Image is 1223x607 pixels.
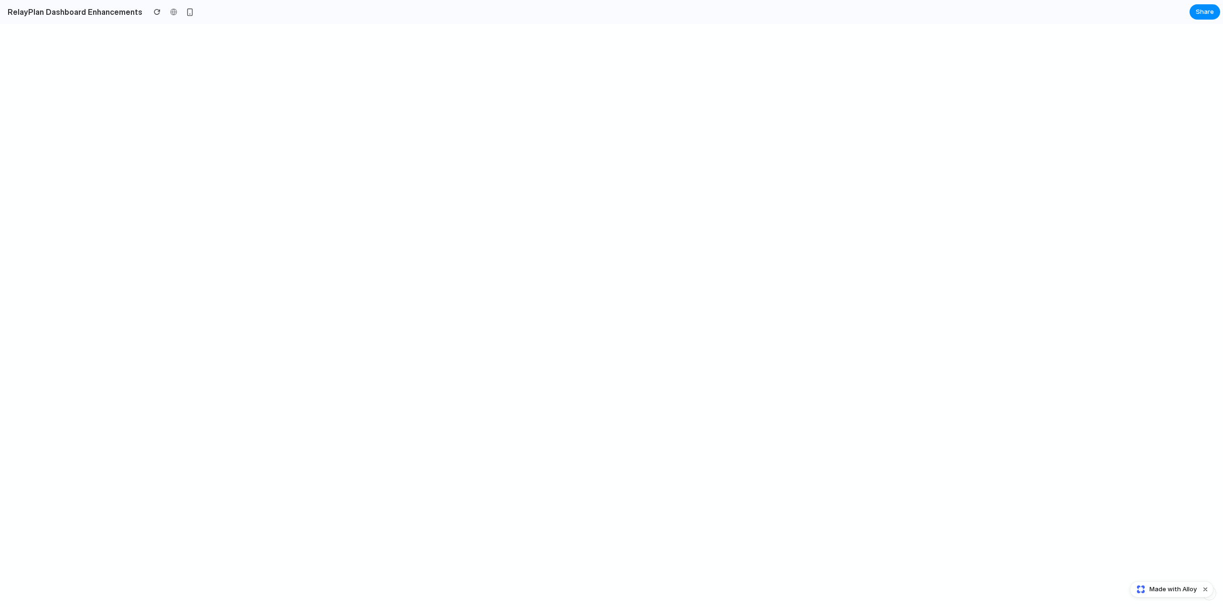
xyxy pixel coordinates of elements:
span: Made with Alloy [1149,585,1197,594]
button: Dismiss watermark [1200,584,1211,595]
span: Share [1196,7,1214,17]
button: Share [1190,4,1220,20]
h2: RelayPlan Dashboard Enhancements [4,6,142,18]
a: Made with Alloy [1130,585,1198,594]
